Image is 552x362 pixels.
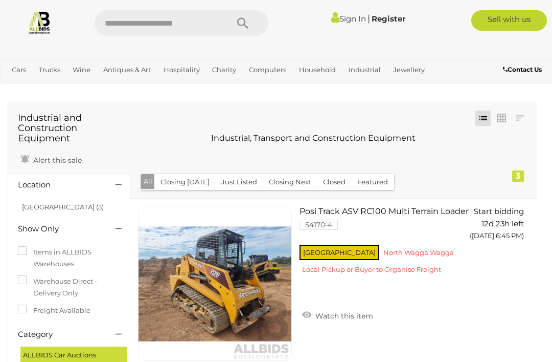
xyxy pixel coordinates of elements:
h4: Location [18,181,100,189]
a: Household [295,61,340,78]
button: Search [217,10,268,36]
span: Start bidding [474,206,524,216]
div: 3 [512,171,524,182]
a: Jewellery [389,61,429,78]
h4: Category [18,330,100,339]
label: Freight Available [18,305,90,316]
a: Antiques & Art [99,61,155,78]
label: Warehouse Direct - Delivery Only [18,275,120,300]
a: Cars [8,61,30,78]
a: [GEOGRAPHIC_DATA] (3) [22,203,104,211]
a: Hospitality [159,61,204,78]
label: Items in ALLBIDS Warehouses [18,246,120,270]
a: Alert this sale [18,152,84,167]
a: Computers [245,61,290,78]
a: Watch this item [300,307,376,323]
button: Just Listed [215,174,263,190]
a: Start bidding 12d 23h left ([DATE] 6:45 PM) [477,207,526,246]
a: Sell with us [471,10,547,31]
h4: Show Only [18,225,100,233]
span: | [367,13,370,24]
a: Sports [40,78,69,95]
button: Closed [317,174,352,190]
a: Register [372,14,405,24]
span: Alert this sale [31,156,82,165]
h3: Industrial, Transport and Construction Equipment [148,134,478,143]
b: Contact Us [503,66,542,73]
button: Closing Next [263,174,317,190]
a: Charity [208,61,240,78]
span: Watch this item [313,311,373,321]
a: [GEOGRAPHIC_DATA] [73,78,154,95]
button: Featured [351,174,394,190]
img: Allbids.com.au [28,10,52,34]
a: Office [8,78,35,95]
a: Wine [68,61,95,78]
button: Closing [DATE] [154,174,216,190]
h1: Industrial and Construction Equipment [18,113,120,143]
a: Industrial [344,61,385,78]
a: Contact Us [503,64,544,75]
button: All [141,174,155,189]
a: Sign In [331,14,366,24]
a: Posi Track ASV RC100 Multi Terrain Loader 54170-4 [GEOGRAPHIC_DATA] North Wagga Wagga Local Picku... [307,207,461,282]
a: Trucks [35,61,64,78]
